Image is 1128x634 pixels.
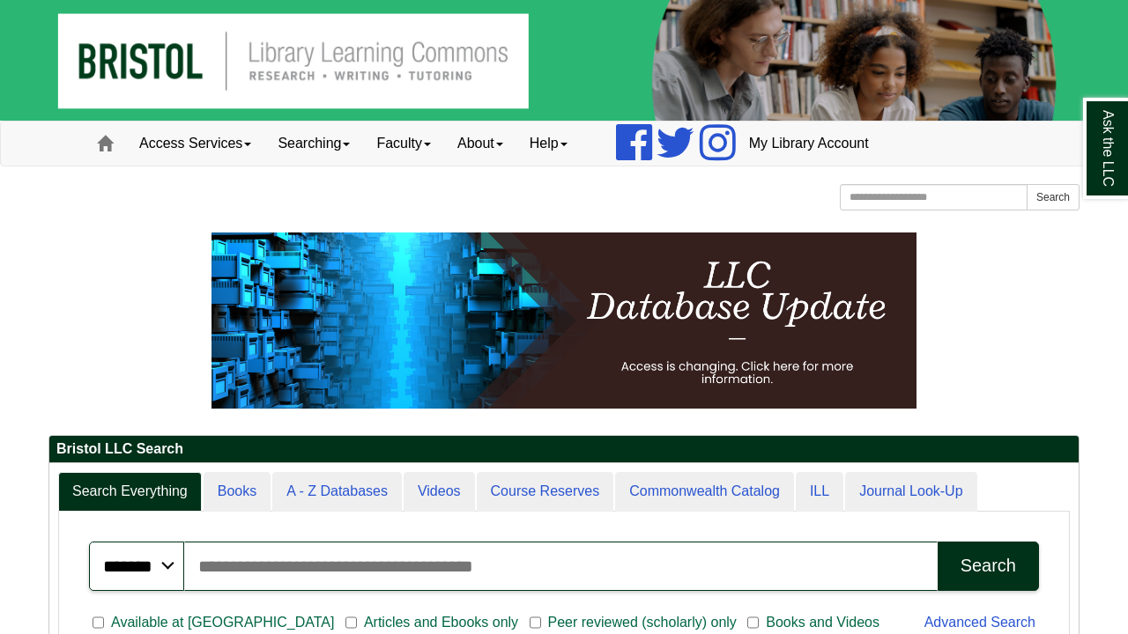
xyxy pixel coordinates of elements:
[272,472,402,512] a: A - Z Databases
[126,122,264,166] a: Access Services
[49,436,1079,463] h2: Bristol LLC Search
[363,122,444,166] a: Faculty
[796,472,843,512] a: ILL
[845,472,976,512] a: Journal Look-Up
[747,615,759,630] input: Books and Videos
[759,612,887,633] span: Books and Videos
[104,612,341,633] span: Available at [GEOGRAPHIC_DATA]
[1027,184,1080,210] button: Search
[530,615,541,630] input: Peer reviewed (scholarly) only
[357,612,525,633] span: Articles and Ebooks only
[93,615,104,630] input: Available at [GEOGRAPHIC_DATA]
[204,472,271,512] a: Books
[924,615,1035,630] a: Advanced Search
[541,612,744,633] span: Peer reviewed (scholarly) only
[404,472,475,512] a: Videos
[264,122,363,166] a: Searching
[938,542,1039,591] button: Search
[477,472,614,512] a: Course Reserves
[444,122,516,166] a: About
[736,122,882,166] a: My Library Account
[211,232,916,409] img: HTML tutorial
[58,472,202,512] a: Search Everything
[961,556,1016,576] div: Search
[516,122,581,166] a: Help
[615,472,794,512] a: Commonwealth Catalog
[345,615,357,630] input: Articles and Ebooks only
